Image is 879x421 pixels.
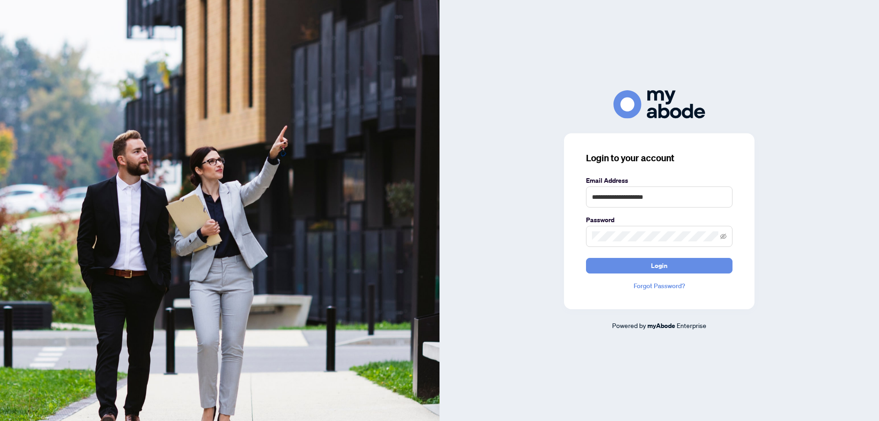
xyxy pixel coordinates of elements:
[586,175,732,186] label: Email Address
[613,90,705,118] img: ma-logo
[586,258,732,273] button: Login
[720,233,727,240] span: eye-invisible
[586,281,732,291] a: Forgot Password?
[586,152,732,164] h3: Login to your account
[586,215,732,225] label: Password
[651,258,667,273] span: Login
[612,321,646,329] span: Powered by
[677,321,706,329] span: Enterprise
[647,321,675,331] a: myAbode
